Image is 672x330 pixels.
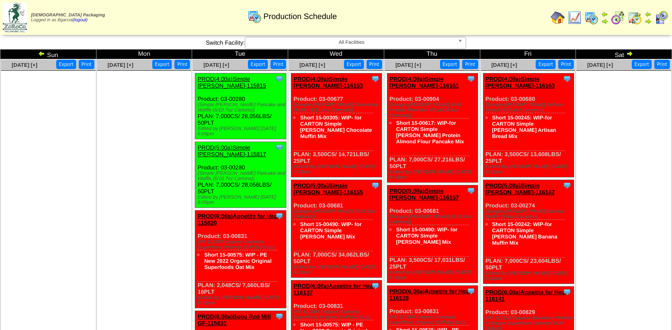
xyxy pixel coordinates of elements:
img: zoroco-logo-small.webp [3,3,27,32]
a: Short 15-00245: WIP-for CARTON Simple [PERSON_NAME] Artisan Bread Mix [492,115,556,139]
div: Product: 03-00681 PLAN: 3,500CS / 17,031LBS / 25PLT [387,185,478,283]
button: Print [462,60,478,69]
div: (PE 111300 Organic Oatmeal Superfood Original SUP (6/10oz)) [390,315,478,325]
img: line_graph.gif [568,11,582,25]
span: Production Schedule [263,12,337,21]
div: (Simple [PERSON_NAME] Chocolate Muffin (6/11.2oz Cartons)) [294,102,382,113]
a: [DATE] [+] [491,62,517,68]
img: calendarcustomer.gif [654,11,668,25]
button: Export [344,60,364,69]
div: (Simple [PERSON_NAME] Banana Muffin (6/9oz Cartons)) [486,209,574,219]
img: arrowright.gif [626,50,633,57]
td: Sat [576,50,672,59]
img: Tooltip [275,211,284,220]
img: calendarprod.gif [584,11,599,25]
a: (logout) [73,18,88,23]
a: PROD(4:00a)Simple [PERSON_NAME]-116163 [486,76,555,89]
div: Edited by [PERSON_NAME] [DATE] 6:51pm [486,164,574,175]
img: calendarblend.gif [611,11,625,25]
img: arrowright.gif [645,18,652,25]
button: Export [440,60,460,69]
a: PROD(5:00a)Simple [PERSON_NAME]-115817 [197,144,266,157]
td: Wed [288,50,384,59]
img: home.gif [551,11,565,25]
button: Print [558,60,574,69]
div: (Simple [PERSON_NAME] Pancake and Waffle (6/10.7oz Cartons)) [197,171,286,181]
div: Edited by [PERSON_NAME] [DATE] 6:45pm [390,270,478,280]
button: Print [79,60,94,69]
div: Edited by [PERSON_NAME] [DATE] 6:51pm [486,271,574,281]
img: Tooltip [563,288,572,296]
span: All Facilities [249,37,454,48]
a: PROD(4:00a)Simple [PERSON_NAME]-115815 [197,76,266,89]
a: Short 15-00490: WIP- for CARTON Simple [PERSON_NAME] Mix [396,226,458,245]
div: Product: 03-00681 PLAN: 7,000CS / 34,062LBS / 50PLT [291,180,382,278]
div: Edited by [PERSON_NAME] [DATE] 6:09pm [197,195,286,205]
div: Product: 03-00677 PLAN: 3,500CS / 14,721LBS / 25PLT [291,73,382,177]
div: (Simple [PERSON_NAME] Artisan Bread (6/10.4oz Cartons)) [486,102,574,113]
a: [DATE] [+] [587,62,613,68]
a: Short 15-00242: WIP-for CARTON Simple [PERSON_NAME] Banana Muffin Mix [492,221,557,246]
img: arrowleft.gif [601,11,608,18]
a: PROD(5:00a)Simple [PERSON_NAME]-116167 [486,182,555,196]
div: Edited by [PERSON_NAME] [DATE] 7:43pm [294,164,382,175]
img: Tooltip [275,312,284,321]
button: Export [536,60,556,69]
div: (PE 111300 Organic Oatmeal Superfood Original SUP (6/10oz)) [294,309,382,320]
span: Logged in as Bgarcia [31,13,105,23]
a: Short 15-00575: WIP - PE New 2022 Organic Original Superfoods Oat Mix [204,252,271,270]
div: (PE 111300 Organic Oatmeal Superfood Original SUP (6/10oz)) [197,239,286,250]
td: Thu [384,50,480,59]
div: Product: 03-00280 PLAN: 7,000CS / 28,056LBS / 50PLT [195,73,286,139]
span: [DEMOGRAPHIC_DATA] Packaging [31,13,105,18]
img: Tooltip [371,281,380,290]
button: Print [654,60,670,69]
button: Export [56,60,76,69]
td: Tue [192,50,288,59]
div: Product: 03-00904 PLAN: 7,000CS / 27,216LBS / 50PLT [387,73,478,183]
td: Sun [0,50,97,59]
td: Mon [96,50,192,59]
a: [DATE] [+] [204,62,229,68]
a: PROD(6:00a)Appetite for Hea-115820 [197,213,279,226]
img: Tooltip [563,74,572,83]
div: Edited by [PERSON_NAME] [DATE] 6:10pm [197,295,286,306]
img: arrowleft.gif [38,50,45,57]
a: PROD(4:00a)Simple [PERSON_NAME]-116161 [390,76,459,89]
button: Export [632,60,652,69]
span: [DATE] [+] [299,62,325,68]
img: Tooltip [371,74,380,83]
a: PROD(5:00a)Simple [PERSON_NAME]-116155 [294,182,363,196]
div: Edited by [PERSON_NAME] [DATE] 6:23pm [294,265,382,275]
div: (Simple [PERSON_NAME] Pancake and Waffle (6/10.7oz Cartons)) [197,102,286,113]
button: Print [270,60,286,69]
a: PROD(6:00a)Appetite for Hea-116139 [390,288,471,301]
td: Fri [480,50,576,59]
button: Print [367,60,382,69]
img: arrowright.gif [601,18,608,25]
img: Tooltip [275,143,284,152]
div: Product: 03-00274 PLAN: 7,000CS / 23,604LBS / 50PLT [483,180,574,284]
img: arrowleft.gif [645,11,652,18]
a: [DATE] [+] [108,62,133,68]
img: Tooltip [467,287,475,295]
a: PROD(6:00a)Appetite for Hea-116141 [486,289,567,302]
a: [DATE] [+] [395,62,421,68]
button: Export [152,60,172,69]
img: calendarinout.gif [628,11,642,25]
img: Tooltip [371,181,380,190]
a: [DATE] [+] [12,62,37,68]
div: (Simple [PERSON_NAME] JAW Protein Pancake Mix (6/10.4oz Cartons)) [390,102,478,118]
button: Print [174,60,190,69]
div: Edited by [PERSON_NAME] [DATE] 6:44pm [390,169,478,180]
img: calendarprod.gif [247,9,262,23]
div: Product: 03-00831 PLAN: 2,048CS / 7,660LBS / 16PLT [195,211,286,308]
div: Product: 03-00680 PLAN: 3,500CS / 13,608LBS / 25PLT [483,73,574,177]
a: Short 15-00305: WIP- for CARTON Simple [PERSON_NAME] Chocolate Muffin Mix [300,115,372,139]
img: Tooltip [467,74,475,83]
